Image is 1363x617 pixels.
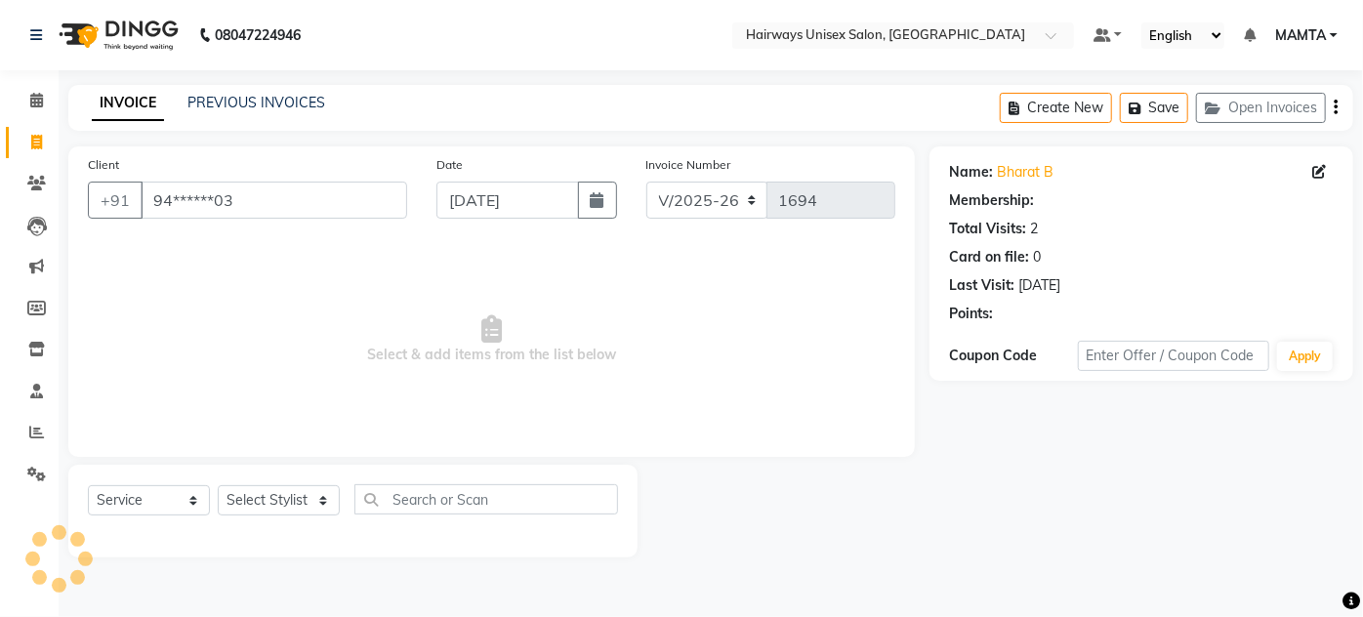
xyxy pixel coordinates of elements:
div: 0 [1033,247,1041,267]
b: 08047224946 [215,8,301,62]
a: Bharat B [997,162,1053,183]
input: Search by Name/Mobile/Email/Code [141,182,407,219]
label: Date [436,156,463,174]
div: Coupon Code [949,346,1077,366]
button: Apply [1277,342,1333,371]
a: INVOICE [92,86,164,121]
div: 2 [1030,219,1038,239]
label: Client [88,156,119,174]
button: Open Invoices [1196,93,1326,123]
img: logo [50,8,184,62]
input: Search or Scan [354,484,618,514]
div: Membership: [949,190,1034,211]
button: +91 [88,182,143,219]
span: Select & add items from the list below [88,242,895,437]
button: Save [1120,93,1188,123]
label: Invoice Number [646,156,731,174]
div: Last Visit: [949,275,1014,296]
span: MAMTA [1275,25,1326,46]
div: [DATE] [1018,275,1060,296]
div: Total Visits: [949,219,1026,239]
div: Card on file: [949,247,1029,267]
input: Enter Offer / Coupon Code [1078,341,1270,371]
div: Name: [949,162,993,183]
div: Points: [949,304,993,324]
button: Create New [1000,93,1112,123]
a: PREVIOUS INVOICES [187,94,325,111]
